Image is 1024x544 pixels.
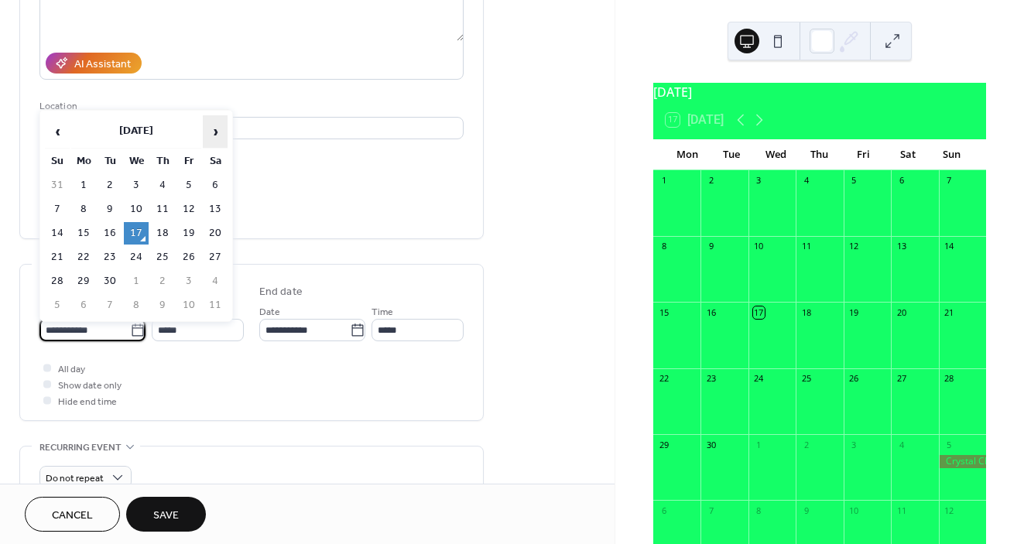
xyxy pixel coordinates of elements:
[203,246,228,269] td: 27
[800,373,812,385] div: 25
[71,150,96,173] th: Mo
[98,198,122,221] td: 9
[74,56,131,73] div: AI Assistant
[45,270,70,293] td: 28
[753,175,765,186] div: 3
[71,222,96,245] td: 15
[753,505,765,516] div: 8
[705,505,717,516] div: 7
[71,174,96,197] td: 1
[705,175,717,186] div: 2
[150,174,175,197] td: 4
[259,284,303,300] div: End date
[176,222,201,245] td: 19
[658,373,670,385] div: 22
[124,246,149,269] td: 24
[800,175,812,186] div: 4
[800,241,812,252] div: 11
[944,175,955,186] div: 7
[705,439,717,450] div: 30
[800,505,812,516] div: 9
[39,98,461,115] div: Location
[896,373,907,385] div: 27
[848,306,860,318] div: 19
[800,306,812,318] div: 18
[71,198,96,221] td: 8
[150,222,175,245] td: 18
[58,394,117,410] span: Hide end time
[45,222,70,245] td: 14
[98,174,122,197] td: 2
[58,378,122,394] span: Show date only
[25,497,120,532] button: Cancel
[753,241,765,252] div: 10
[705,306,717,318] div: 16
[944,306,955,318] div: 21
[705,373,717,385] div: 23
[176,150,201,173] th: Fr
[885,139,930,170] div: Sat
[71,115,201,149] th: [DATE]
[150,270,175,293] td: 2
[944,241,955,252] div: 14
[944,505,955,516] div: 12
[124,270,149,293] td: 1
[658,439,670,450] div: 29
[203,150,228,173] th: Sa
[46,53,142,74] button: AI Assistant
[46,470,104,488] span: Do not repeat
[259,304,280,320] span: Date
[45,174,70,197] td: 31
[98,246,122,269] td: 23
[666,139,710,170] div: Mon
[896,306,907,318] div: 20
[705,241,717,252] div: 9
[150,294,175,316] td: 9
[944,439,955,450] div: 5
[372,304,393,320] span: Time
[848,373,860,385] div: 26
[203,198,228,221] td: 13
[204,116,227,147] span: ›
[753,306,765,318] div: 17
[153,508,179,524] span: Save
[150,150,175,173] th: Th
[176,246,201,269] td: 26
[45,246,70,269] td: 21
[98,270,122,293] td: 30
[124,294,149,316] td: 8
[800,439,812,450] div: 2
[52,508,93,524] span: Cancel
[71,246,96,269] td: 22
[176,270,201,293] td: 3
[753,373,765,385] div: 24
[896,241,907,252] div: 13
[848,241,860,252] div: 12
[658,505,670,516] div: 6
[658,241,670,252] div: 8
[710,139,754,170] div: Tue
[46,116,69,147] span: ‹
[203,270,228,293] td: 4
[203,294,228,316] td: 11
[58,361,85,378] span: All day
[797,139,841,170] div: Thu
[848,439,860,450] div: 3
[39,440,122,456] span: Recurring event
[124,222,149,245] td: 17
[754,139,798,170] div: Wed
[939,455,986,468] div: Crystal Classic 2025
[150,198,175,221] td: 11
[653,83,986,101] div: [DATE]
[98,294,122,316] td: 7
[71,294,96,316] td: 6
[944,373,955,385] div: 28
[203,222,228,245] td: 20
[930,139,974,170] div: Sun
[45,150,70,173] th: Su
[896,505,907,516] div: 11
[98,222,122,245] td: 16
[45,294,70,316] td: 5
[848,175,860,186] div: 5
